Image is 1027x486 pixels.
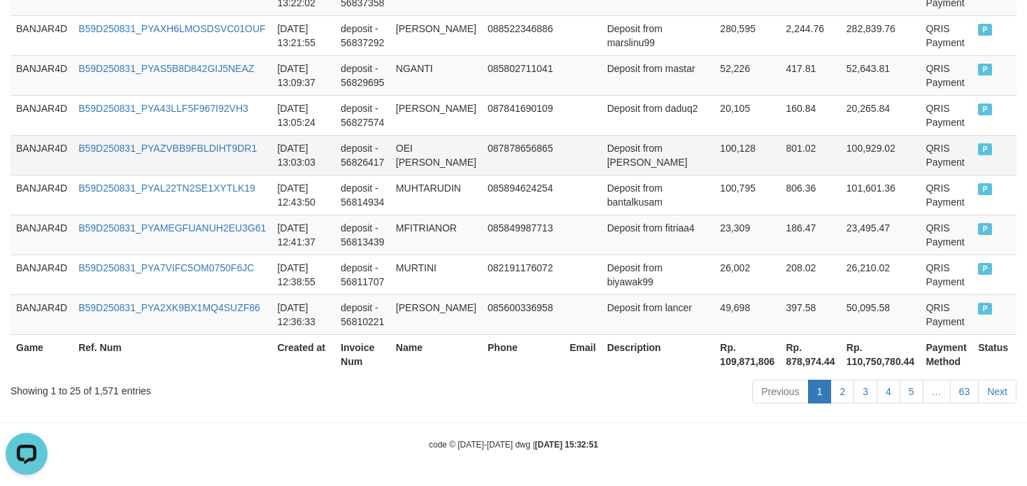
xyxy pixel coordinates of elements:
[780,255,840,294] td: 208.02
[10,55,73,95] td: BANJAR4D
[482,175,564,215] td: 085894624254
[335,55,390,95] td: deposit - 56829695
[10,215,73,255] td: BANJAR4D
[714,95,780,135] td: 20,105
[335,95,390,135] td: deposit - 56827574
[482,255,564,294] td: 082191176072
[714,175,780,215] td: 100,795
[78,183,255,194] a: B59D250831_PYAL22TN2SE1XYTLK19
[900,380,923,403] a: 5
[10,255,73,294] td: BANJAR4D
[10,175,73,215] td: BANJAR4D
[335,175,390,215] td: deposit - 56814934
[841,135,921,175] td: 100,929.02
[830,380,854,403] a: 2
[10,334,73,374] th: Game
[780,334,840,374] th: Rp. 878,974.44
[602,215,715,255] td: Deposit from fitriaa4
[602,15,715,55] td: Deposit from marslinu99
[390,95,482,135] td: [PERSON_NAME]
[920,255,972,294] td: QRIS Payment
[10,95,73,135] td: BANJAR4D
[564,334,601,374] th: Email
[920,334,972,374] th: Payment Method
[841,255,921,294] td: 26,210.02
[78,302,260,313] a: B59D250831_PYA2XK9BX1MQ4SUZF86
[535,440,598,450] strong: [DATE] 15:32:51
[978,303,992,315] span: PAID
[780,215,840,255] td: 186.47
[877,380,900,403] a: 4
[920,294,972,334] td: QRIS Payment
[78,143,257,154] a: B59D250831_PYAZVBB9FBLDIHT9DR1
[78,222,266,234] a: B59D250831_PYAMEGFUANUH2EU3G61
[6,6,48,48] button: Open LiveChat chat widget
[841,175,921,215] td: 101,601.36
[714,294,780,334] td: 49,698
[482,95,564,135] td: 087841690109
[482,334,564,374] th: Phone
[390,215,482,255] td: MFITRIANOR
[602,175,715,215] td: Deposit from bantalkusam
[602,95,715,135] td: Deposit from daduq2
[390,135,482,175] td: OEI [PERSON_NAME]
[482,215,564,255] td: 085849987713
[602,294,715,334] td: Deposit from lancer
[390,55,482,95] td: NGANTI
[780,135,840,175] td: 801.02
[920,55,972,95] td: QRIS Payment
[390,15,482,55] td: [PERSON_NAME]
[920,15,972,55] td: QRIS Payment
[390,175,482,215] td: MUHTARUDIN
[841,334,921,374] th: Rp. 110,750,780.44
[335,215,390,255] td: deposit - 56813439
[841,95,921,135] td: 20,265.84
[482,55,564,95] td: 085802711041
[429,440,598,450] small: code © [DATE]-[DATE] dwg |
[78,63,254,74] a: B59D250831_PYAS5B8D842GIJ5NEAZ
[271,215,335,255] td: [DATE] 12:41:37
[808,380,832,403] a: 1
[972,334,1017,374] th: Status
[602,135,715,175] td: Deposit from [PERSON_NAME]
[780,95,840,135] td: 160.84
[602,55,715,95] td: Deposit from mastar
[920,215,972,255] td: QRIS Payment
[10,294,73,334] td: BANJAR4D
[978,24,992,36] span: PAID
[978,380,1017,403] a: Next
[390,294,482,334] td: [PERSON_NAME]
[602,255,715,294] td: Deposit from biyawak99
[978,64,992,76] span: PAID
[482,135,564,175] td: 087878656865
[978,263,992,275] span: PAID
[10,135,73,175] td: BANJAR4D
[78,103,248,114] a: B59D250831_PYA43LLF5F967I92VH3
[714,55,780,95] td: 52,226
[978,103,992,115] span: PAID
[841,15,921,55] td: 282,839.76
[482,15,564,55] td: 088522346886
[780,55,840,95] td: 417.81
[854,380,877,403] a: 3
[841,215,921,255] td: 23,495.47
[271,294,335,334] td: [DATE] 12:36:33
[271,334,335,374] th: Created at
[920,135,972,175] td: QRIS Payment
[390,255,482,294] td: MURTINI
[271,135,335,175] td: [DATE] 13:03:03
[271,95,335,135] td: [DATE] 13:05:24
[335,294,390,334] td: deposit - 56810221
[10,15,73,55] td: BANJAR4D
[602,334,715,374] th: Description
[335,135,390,175] td: deposit - 56826417
[271,175,335,215] td: [DATE] 12:43:50
[10,378,418,398] div: Showing 1 to 25 of 1,571 entries
[950,380,979,403] a: 63
[714,334,780,374] th: Rp. 109,871,806
[841,55,921,95] td: 52,643.81
[271,15,335,55] td: [DATE] 13:21:55
[978,183,992,195] span: PAID
[73,334,271,374] th: Ref. Num
[335,334,390,374] th: Invoice Num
